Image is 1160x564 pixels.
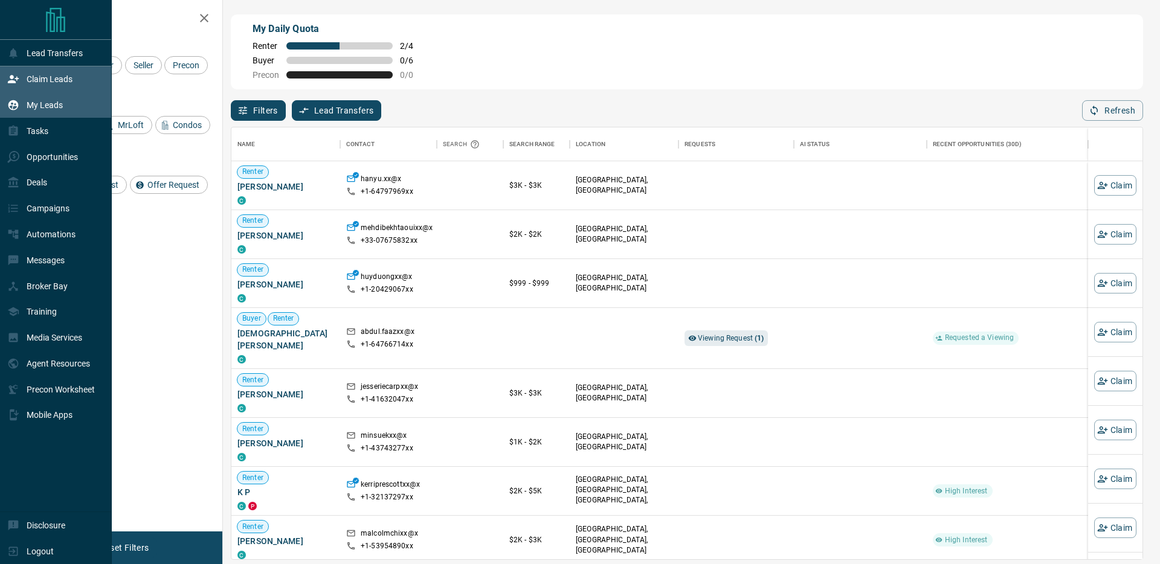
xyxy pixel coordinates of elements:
[576,383,672,403] p: [GEOGRAPHIC_DATA], [GEOGRAPHIC_DATA]
[576,475,672,516] p: [GEOGRAPHIC_DATA], [GEOGRAPHIC_DATA], [GEOGRAPHIC_DATA], [GEOGRAPHIC_DATA]
[927,127,1088,161] div: Recent Opportunities (30d)
[361,541,413,551] p: +1- 53954890xx
[114,120,148,130] span: MrLoft
[237,327,334,351] span: [DEMOGRAPHIC_DATA][PERSON_NAME]
[237,404,246,412] div: condos.ca
[130,176,208,194] div: Offer Request
[237,313,266,324] span: Buyer
[268,313,299,324] span: Renter
[1094,322,1136,342] button: Claim
[576,273,672,293] p: [GEOGRAPHIC_DATA], [GEOGRAPHIC_DATA]
[685,330,768,346] div: Viewing Request (1)
[570,127,678,161] div: Location
[237,424,268,434] span: Renter
[237,437,334,449] span: [PERSON_NAME]
[576,224,672,245] p: [GEOGRAPHIC_DATA], [GEOGRAPHIC_DATA]
[253,56,279,65] span: Buyer
[237,167,268,177] span: Renter
[1094,224,1136,245] button: Claim
[576,432,672,452] p: [GEOGRAPHIC_DATA], [GEOGRAPHIC_DATA]
[361,492,413,502] p: +1- 32137297xx
[509,278,564,289] p: $999 - $999
[400,56,427,65] span: 0 / 6
[685,127,715,161] div: Requests
[237,453,246,461] div: condos.ca
[340,127,437,161] div: Contact
[361,479,420,492] p: kerriprescottxx@x
[1094,273,1136,293] button: Claim
[237,278,334,290] span: [PERSON_NAME]
[361,284,413,295] p: +1- 20429067xx
[237,375,268,385] span: Renter
[237,388,334,400] span: [PERSON_NAME]
[253,41,279,51] span: Renter
[253,22,427,36] p: My Daily Quota
[400,70,427,80] span: 0 / 0
[361,187,413,197] p: +1- 64797969xx
[361,272,413,284] p: huyduongxx@x
[237,486,334,498] span: K P
[361,443,413,453] p: +1- 43743277xx
[237,196,246,205] div: condos.ca
[237,535,334,547] span: [PERSON_NAME]
[361,382,418,394] p: jesseriecarpxx@x
[509,127,555,161] div: Search Range
[361,236,417,246] p: +33- 07675832xx
[576,524,672,555] p: [GEOGRAPHIC_DATA], [GEOGRAPHIC_DATA], [GEOGRAPHIC_DATA]
[237,473,268,483] span: Renter
[361,327,414,339] p: abdul.faazxx@x
[361,339,413,350] p: +1- 64766714xx
[92,537,156,558] button: Reset Filters
[39,12,210,27] h2: Filters
[129,60,158,70] span: Seller
[698,334,764,342] span: Viewing Request
[576,127,605,161] div: Location
[1094,175,1136,196] button: Claim
[100,116,152,134] div: MrLoft
[169,60,204,70] span: Precon
[169,120,206,130] span: Condos
[509,388,564,399] p: $3K - $3K
[1094,469,1136,489] button: Claim
[940,486,993,496] span: High Interest
[237,502,246,510] div: condos.ca
[361,223,433,236] p: mehdibekhtaouixx@x
[678,127,794,161] div: Requests
[361,528,418,541] p: malcolmchixx@x
[237,294,246,303] div: condos.ca
[1094,371,1136,391] button: Claim
[755,334,764,342] strong: ( 1 )
[509,437,564,447] p: $1K - $2K
[940,333,1019,343] span: Requested a Viewing
[237,181,334,193] span: [PERSON_NAME]
[237,551,246,559] div: condos.ca
[400,41,427,51] span: 2 / 4
[237,355,246,364] div: condos.ca
[361,394,413,405] p: +1- 41632047xx
[509,229,564,240] p: $2K - $2K
[509,485,564,496] p: $2K - $5K
[164,56,208,74] div: Precon
[361,174,401,187] p: hanyu.xx@x
[576,175,672,196] p: [GEOGRAPHIC_DATA], [GEOGRAPHIC_DATA]
[237,127,256,161] div: Name
[509,180,564,191] p: $3K - $3K
[231,127,340,161] div: Name
[248,502,257,510] div: property.ca
[292,100,382,121] button: Lead Transfers
[237,264,268,275] span: Renter
[361,431,407,443] p: minsuekxx@x
[1094,518,1136,538] button: Claim
[231,100,286,121] button: Filters
[155,116,210,134] div: Condos
[503,127,570,161] div: Search Range
[1094,420,1136,440] button: Claim
[443,127,483,161] div: Search
[346,127,375,161] div: Contact
[1082,100,1143,121] button: Refresh
[933,127,1022,161] div: Recent Opportunities (30d)
[143,180,204,190] span: Offer Request
[253,70,279,80] span: Precon
[940,535,993,545] span: High Interest
[125,56,162,74] div: Seller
